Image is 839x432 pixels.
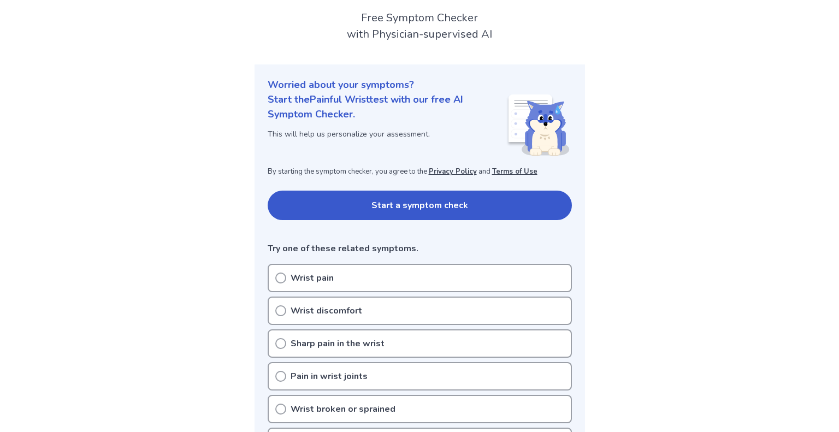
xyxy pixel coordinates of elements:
[291,304,362,317] p: Wrist discomfort
[291,403,395,416] p: Wrist broken or sprained
[268,78,572,92] p: Worried about your symptoms?
[268,242,572,255] p: Try one of these related symptoms.
[506,94,570,156] img: Shiba
[492,167,537,176] a: Terms of Use
[268,191,572,220] button: Start a symptom check
[268,92,506,122] p: Start the Painful Wrist test with our free AI Symptom Checker.
[291,337,385,350] p: Sharp pain in the wrist
[291,271,334,285] p: Wrist pain
[268,128,506,140] p: This will help us personalize your assessment.
[255,10,585,43] h2: Free Symptom Checker with Physician-supervised AI
[291,370,368,383] p: Pain in wrist joints
[268,167,572,177] p: By starting the symptom checker, you agree to the and
[429,167,477,176] a: Privacy Policy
